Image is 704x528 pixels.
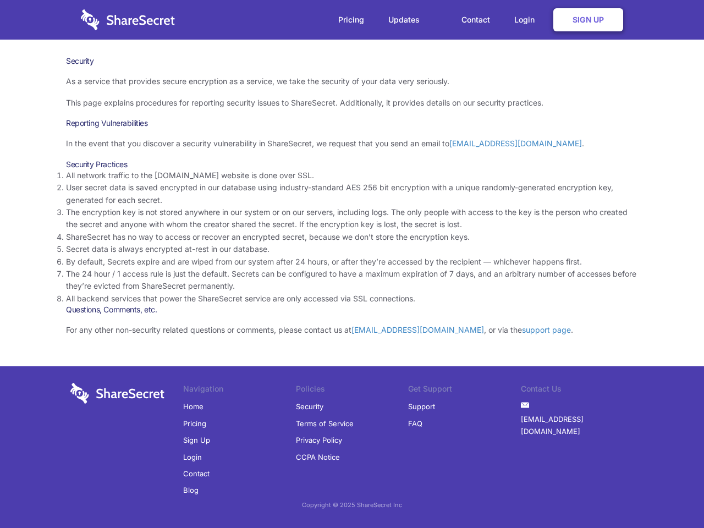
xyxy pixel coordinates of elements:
[183,432,210,448] a: Sign Up
[408,398,435,415] a: Support
[66,324,638,336] p: For any other non-security related questions or comments, please contact us at , or via the .
[296,415,354,432] a: Terms of Service
[183,449,202,465] a: Login
[296,398,323,415] a: Security
[296,432,342,448] a: Privacy Policy
[70,383,164,404] img: logo-wordmark-white-trans-d4663122ce5f474addd5e946df7df03e33cb6a1c49d2221995e7729f52c070b2.svg
[66,97,638,109] p: This page explains procedures for reporting security issues to ShareSecret. Additionally, it prov...
[522,325,571,334] a: support page
[66,268,638,293] li: The 24 hour / 1 access rule is just the default. Secrets can be configured to have a maximum expi...
[66,305,638,315] h3: Questions, Comments, etc.
[66,169,638,182] li: All network traffic to the [DOMAIN_NAME] website is done over SSL.
[351,325,484,334] a: [EMAIL_ADDRESS][DOMAIN_NAME]
[183,383,296,398] li: Navigation
[521,383,634,398] li: Contact Us
[66,231,638,243] li: ShareSecret has no way to access or recover an encrypted secret, because we don’t store the encry...
[183,415,206,432] a: Pricing
[66,206,638,231] li: The encryption key is not stored anywhere in our system or on our servers, including logs. The on...
[521,411,634,440] a: [EMAIL_ADDRESS][DOMAIN_NAME]
[553,8,623,31] a: Sign Up
[66,243,638,255] li: Secret data is always encrypted at-rest in our database.
[66,118,638,128] h3: Reporting Vulnerabilities
[66,256,638,268] li: By default, Secrets expire and are wiped from our system after 24 hours, or after they’re accesse...
[66,159,638,169] h3: Security Practices
[183,398,204,415] a: Home
[66,75,638,87] p: As a service that provides secure encryption as a service, we take the security of your data very...
[327,3,375,37] a: Pricing
[81,9,175,30] img: logo-wordmark-white-trans-d4663122ce5f474addd5e946df7df03e33cb6a1c49d2221995e7729f52c070b2.svg
[183,482,199,498] a: Blog
[503,3,551,37] a: Login
[66,182,638,206] li: User secret data is saved encrypted in our database using industry-standard AES 256 bit encryptio...
[408,415,422,432] a: FAQ
[183,465,210,482] a: Contact
[296,383,409,398] li: Policies
[66,293,638,305] li: All backend services that power the ShareSecret service are only accessed via SSL connections.
[296,449,340,465] a: CCPA Notice
[408,383,521,398] li: Get Support
[66,137,638,150] p: In the event that you discover a security vulnerability in ShareSecret, we request that you send ...
[450,3,501,37] a: Contact
[66,56,638,66] h1: Security
[449,139,582,148] a: [EMAIL_ADDRESS][DOMAIN_NAME]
